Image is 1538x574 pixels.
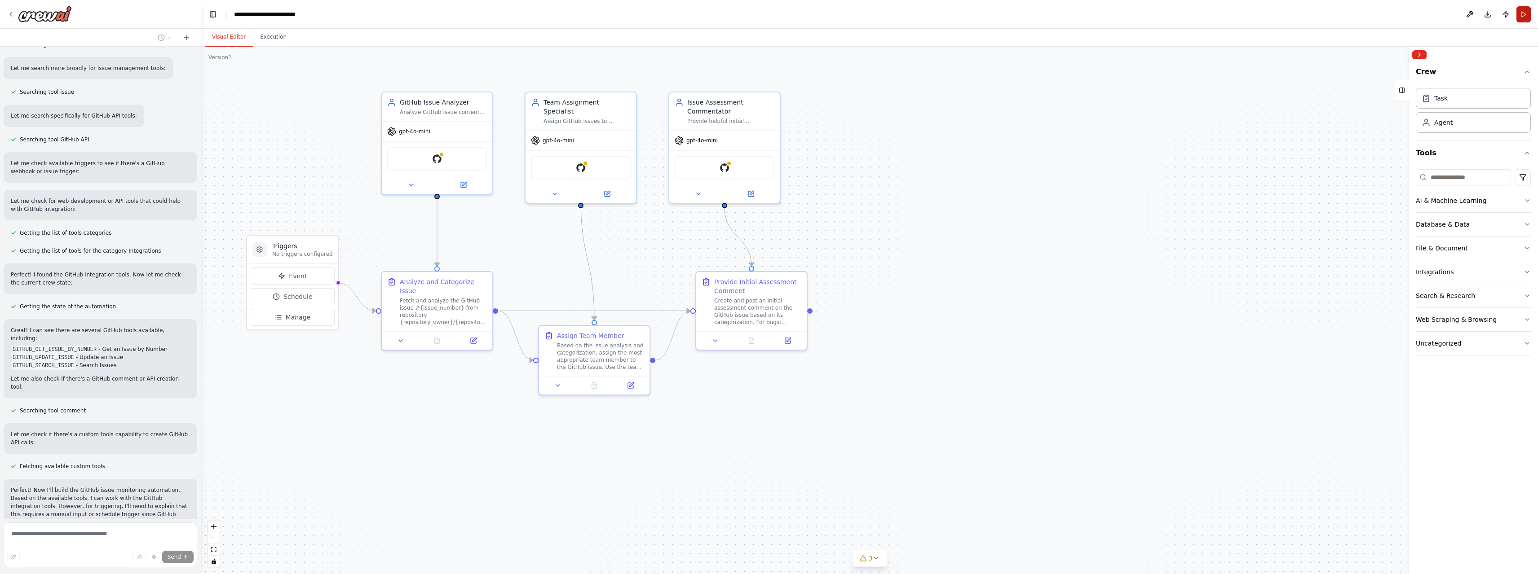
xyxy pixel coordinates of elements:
[208,521,220,532] button: zoom in
[251,267,335,285] button: Event
[538,325,650,395] div: Assign Team MemberBased on the issue analysis and categorization, assign the most appropriate tea...
[1416,339,1461,348] div: Uncategorized
[1412,50,1427,59] button: Collapse right sidebar
[162,551,194,563] button: Send
[498,307,533,365] g: Edge from 016a2844-eb02-4c67-ae42-ce1a9be100ac to eed3cba1-cf09-4f8a-b149-62d4abed24f7
[11,375,190,391] p: Let me also check if there's a GitHub comment or API creation tool:
[869,554,873,563] span: 3
[208,544,220,556] button: fit view
[381,92,493,195] div: GitHub Issue AnalyzerAnalyze GitHub issue content and accurately categorize issues as bug, featur...
[853,550,887,567] button: 3
[458,335,489,346] button: Open in side panel
[525,92,637,204] div: Team Assignment SpecialistAssign GitHub issues to appropriate team members based on expertise are...
[11,271,190,287] p: Perfect! I found the GitHub integration tools. Now let me check the current crew state:
[337,278,376,315] g: Edge from triggers to 016a2844-eb02-4c67-ae42-ce1a9be100ac
[205,28,253,47] button: Visual Editor
[576,199,599,320] g: Edge from b5f284ca-43a5-402a-8400-b8968b996dcb to eed3cba1-cf09-4f8a-b149-62d4abed24f7
[246,235,339,330] div: TriggersNo triggers configuredEventScheduleManage
[11,326,190,342] p: Great! I can see there are several GitHub tools available, including:
[400,109,487,116] div: Analyze GitHub issue content and accurately categorize issues as bug, feature request, or documen...
[208,532,220,544] button: zoom out
[400,98,487,107] div: GitHub Issue Analyzer
[11,430,190,447] p: Let me check if there's a custom tools capability to create GitHub API calls:
[557,331,624,340] div: Assign Team Member
[133,551,146,563] button: Upload files
[720,208,756,266] g: Edge from 04a75c57-afd6-4967-aa8f-b4db370932ad to b1ee3e2b-78fd-463e-a8e9-f34c45b15b45
[1416,237,1531,260] button: File & Document
[1416,166,1531,363] div: Tools
[544,98,631,116] div: Team Assignment Specialist
[11,64,166,72] p: Let me search more broadly for issue management tools:
[253,28,294,47] button: Execution
[20,229,111,237] span: Getting the list of tools categories
[20,463,105,470] span: Fetching available custom tools
[1416,291,1475,300] div: Search & Research
[18,6,72,22] img: Logo
[11,197,190,213] p: Let me check for web development or API tools that could help with GitHub integration:
[286,313,311,322] span: Manage
[687,98,774,116] div: Issue Assessment Commentator
[695,271,808,351] div: Provide Initial Assessment CommentCreate and post an initial assessment comment on the GitHub iss...
[1416,63,1531,84] button: Crew
[11,353,190,361] li: - Update an Issue
[582,188,632,199] button: Open in side panel
[400,277,487,295] div: Analyze and Categorize Issue
[400,297,487,326] div: Fetch and analyze the GitHub issue #{issue_number} from repository {repository_owner}/{repository...
[179,32,194,43] button: Start a new chat
[687,118,774,125] div: Provide helpful initial assessment comments on GitHub issues with reproduction steps for bugs, im...
[1416,244,1468,253] div: File & Document
[575,162,586,173] img: GitHub
[272,250,333,258] p: No triggers configured
[432,153,442,164] img: GitHub
[234,10,320,19] nav: breadcrumb
[1416,220,1470,229] div: Database & Data
[543,137,574,144] span: gpt-4o-mini
[714,297,801,326] div: Create and post an initial assessment comment on the GitHub issue based on its categorization. Fo...
[207,8,219,21] button: Hide left sidebar
[11,112,137,120] p: Let me search specifically for GitHub API tools:
[438,180,489,190] button: Open in side panel
[11,354,76,362] code: GITHUB_UPDATE_ISSUE
[154,32,176,43] button: Switch to previous chat
[615,380,646,391] button: Open in side panel
[272,241,333,250] h3: Triggers
[714,277,801,295] div: Provide Initial Assessment Comment
[418,335,456,346] button: No output available
[251,288,335,305] button: Schedule
[1405,47,1412,574] button: Toggle Sidebar
[433,199,442,266] g: Edge from 18efa56a-a1fd-4835-80d6-5f9b41560b6c to 016a2844-eb02-4c67-ae42-ce1a9be100ac
[1416,284,1531,307] button: Search & Research
[208,54,232,61] div: Version 1
[668,92,781,204] div: Issue Assessment CommentatorProvide helpful initial assessment comments on GitHub issues with rep...
[11,361,190,369] li: - Search Issues
[772,335,803,346] button: Open in side panel
[11,346,98,354] code: GITHUB_GET_ISSUE_BY_NUMBER
[399,128,430,135] span: gpt-4o-mini
[11,345,190,353] li: - Get an Issue by Number
[381,271,493,351] div: Analyze and Categorize IssueFetch and analyze the GitHub issue #{issue_number} from repository {r...
[20,88,74,96] span: Searching tool issue
[208,556,220,567] button: toggle interactivity
[1416,332,1531,355] button: Uncategorized
[20,407,86,414] span: Searching tool comment
[1416,189,1531,212] button: AI & Machine Learning
[1416,260,1531,284] button: Integrations
[251,309,335,326] button: Manage
[289,272,307,280] span: Event
[557,342,644,371] div: Based on the issue analysis and categorization, assign the most appropriate team member to the Gi...
[1416,308,1531,331] button: Web Scraping & Browsing
[733,335,771,346] button: No output available
[544,118,631,125] div: Assign GitHub issues to appropriate team members based on expertise areas, current workload, and ...
[148,551,160,563] button: Click to speak your automation idea
[1416,140,1531,166] button: Tools
[655,307,690,365] g: Edge from eed3cba1-cf09-4f8a-b149-62d4abed24f7 to b1ee3e2b-78fd-463e-a8e9-f34c45b15b45
[1434,118,1453,127] div: Agent
[20,247,161,254] span: Getting the list of tools for the category Integrations
[1416,267,1454,276] div: Integrations
[11,362,76,370] code: GITHUB_SEARCH_ISSUE
[7,551,20,563] button: Improve this prompt
[1416,213,1531,236] button: Database & Data
[20,136,89,143] span: Searching tool GitHub API
[575,380,614,391] button: No output available
[725,188,776,199] button: Open in side panel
